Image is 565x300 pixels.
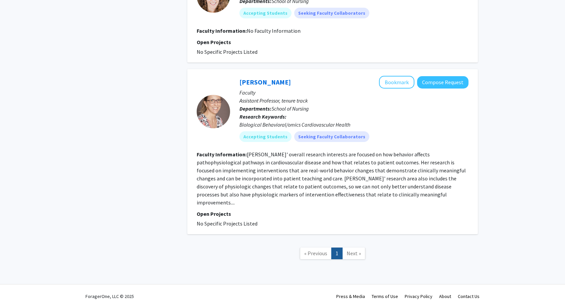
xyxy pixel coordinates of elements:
a: About [439,293,451,299]
mat-chip: Accepting Students [239,131,292,142]
b: Research Keywords: [239,113,287,120]
b: Faculty Information: [197,27,247,34]
mat-chip: Accepting Students [239,8,292,18]
b: Faculty Information: [197,151,247,158]
button: Add Brittany Butts to Bookmarks [379,76,414,89]
span: No Specific Projects Listed [197,220,257,227]
a: Privacy Policy [405,293,432,299]
span: No Faculty Information [247,27,301,34]
mat-chip: Seeking Faculty Collaborators [294,131,369,142]
a: Terms of Use [372,293,398,299]
p: Open Projects [197,210,468,218]
p: Faculty [239,89,468,97]
fg-read-more: [PERSON_NAME]' overall research interests are focused on how behavior affects pathophysiological ... [197,151,466,206]
mat-chip: Seeking Faculty Collaborators [294,8,369,18]
a: Previous Page [300,248,332,259]
span: « Previous [304,250,327,257]
span: No Specific Projects Listed [197,48,257,55]
p: Assistant Professor, tenure track [239,97,468,105]
p: Open Projects [197,38,468,46]
span: Next » [347,250,361,257]
a: Press & Media [336,293,365,299]
nav: Page navigation [187,241,478,268]
iframe: Chat [5,270,28,295]
span: School of Nursing [271,105,309,112]
b: Departments: [239,105,271,112]
a: [PERSON_NAME] [239,78,291,86]
button: Compose Request to Brittany Butts [417,76,468,89]
a: Contact Us [458,293,480,299]
a: 1 [331,248,343,259]
div: Biological Behavioral/omics Cardiovascular Health [239,121,468,129]
a: Next Page [342,248,365,259]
